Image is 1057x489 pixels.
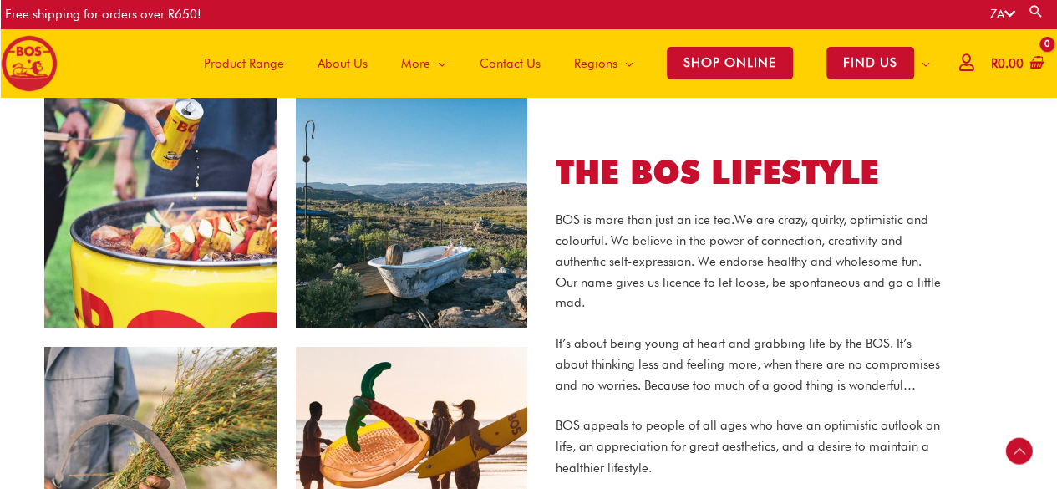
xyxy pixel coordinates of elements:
[826,47,914,79] span: FIND US
[480,38,541,89] span: Contact Us
[384,28,463,98] a: More
[301,28,384,98] a: About Us
[318,38,368,89] span: About Us
[667,47,793,79] span: SHOP ONLINE
[650,28,810,98] a: SHOP ONLINE
[401,38,430,89] span: More
[557,28,650,98] a: Regions
[204,38,284,89] span: Product Range
[556,210,941,313] p: BOS is more than just an ice tea. We are crazy, quirky, optimistic and colourful. We believe in t...
[1,35,58,92] img: BOS logo finals-200px
[1028,3,1044,19] a: Search button
[556,334,941,395] p: It’s about being young at heart and grabbing life by the BOS. It’s about thinking less and feelin...
[990,7,1015,22] a: ZA
[574,38,617,89] span: Regions
[556,415,941,477] p: BOS appeals to people of all ages who have an optimistic outlook on life, an appreciation for gre...
[991,56,1024,71] bdi: 0.00
[175,28,947,98] nav: Site Navigation
[463,28,557,98] a: Contact Us
[988,45,1044,83] a: View Shopping Cart, empty
[991,56,998,71] span: R
[556,151,941,194] h2: THE BOS LIFESTYLE
[187,28,301,98] a: Product Range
